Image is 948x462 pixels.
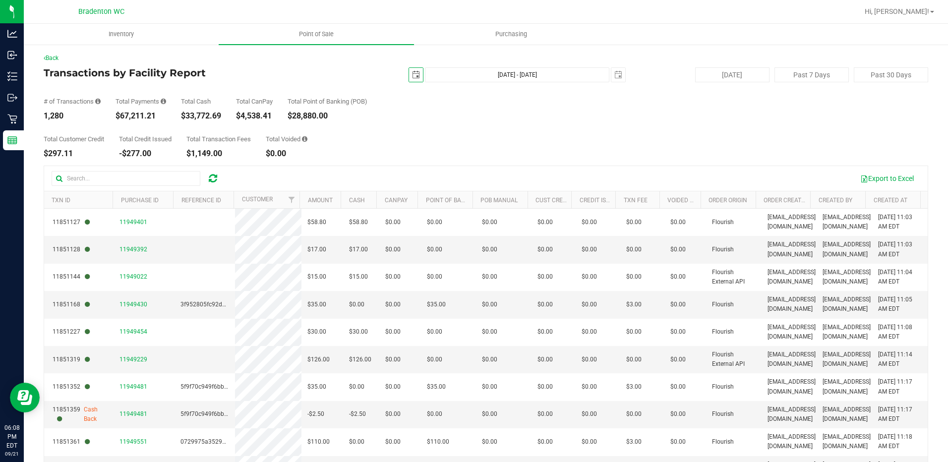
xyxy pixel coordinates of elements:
[712,245,734,254] span: Flourish
[180,383,283,390] span: 5f9f70c949f6bb87c169dfcd11f81245
[823,213,871,231] span: [EMAIL_ADDRESS][DOMAIN_NAME]
[582,218,597,227] span: $0.00
[768,432,816,451] span: [EMAIL_ADDRESS][DOMAIN_NAME]
[180,438,289,445] span: 0729975a35293b5d82e1e70fe9361d30
[349,245,368,254] span: $17.00
[4,450,19,458] p: 09/21
[878,323,922,342] span: [DATE] 11:08 AM EDT
[95,30,147,39] span: Inventory
[119,356,147,363] span: 11949229
[307,437,330,447] span: $110.00
[535,197,572,204] a: Cust Credit
[119,219,147,226] span: 11949401
[427,437,449,447] span: $110.00
[482,218,497,227] span: $0.00
[768,240,816,259] span: [EMAIL_ADDRESS][DOMAIN_NAME]
[236,112,273,120] div: $4,538.41
[385,245,401,254] span: $0.00
[84,405,108,424] span: Cash Back
[44,112,101,120] div: 1,280
[670,355,686,364] span: $0.00
[670,300,686,309] span: $0.00
[427,355,442,364] span: $0.00
[53,355,90,364] span: 11851319
[670,245,686,254] span: $0.00
[537,272,553,282] span: $0.00
[288,98,367,105] div: Total Point of Banking (POB)
[121,197,159,204] a: Purchase ID
[626,218,642,227] span: $0.00
[119,383,147,390] span: 11949481
[427,272,442,282] span: $0.00
[819,197,852,204] a: Created By
[768,377,816,396] span: [EMAIL_ADDRESS][DOMAIN_NAME]
[119,301,147,308] span: 11949430
[670,272,686,282] span: $0.00
[712,382,734,392] span: Flourish
[427,409,442,419] span: $0.00
[768,323,816,342] span: [EMAIL_ADDRESS][DOMAIN_NAME]
[349,437,364,447] span: $0.00
[667,197,716,204] a: Voided Payment
[307,300,326,309] span: $35.00
[186,136,251,142] div: Total Transaction Fees
[854,170,920,187] button: Export to Excel
[236,98,273,105] div: Total CanPay
[878,350,922,369] span: [DATE] 11:14 AM EDT
[823,432,871,451] span: [EMAIL_ADDRESS][DOMAIN_NAME]
[52,171,200,186] input: Search...
[537,218,553,227] span: $0.00
[349,300,364,309] span: $0.00
[670,437,686,447] span: $0.00
[537,355,553,364] span: $0.00
[878,240,922,259] span: [DATE] 11:03 AM EDT
[409,68,423,82] span: select
[695,67,770,82] button: [DATE]
[414,24,609,45] a: Purchasing
[768,405,816,424] span: [EMAIL_ADDRESS][DOMAIN_NAME]
[4,423,19,450] p: 06:08 PM EDT
[283,191,299,208] a: Filter
[427,245,442,254] span: $0.00
[53,437,90,447] span: 11851361
[427,327,442,337] span: $0.00
[878,377,922,396] span: [DATE] 11:17 AM EDT
[116,112,166,120] div: $67,211.21
[52,197,70,204] a: TXN ID
[119,328,147,335] span: 11949454
[878,405,922,424] span: [DATE] 11:17 AM EDT
[854,67,928,82] button: Past 30 Days
[426,197,496,204] a: Point of Banking (POB)
[537,327,553,337] span: $0.00
[44,67,339,78] h4: Transactions by Facility Report
[308,197,333,204] a: Amount
[482,30,540,39] span: Purchasing
[670,382,686,392] span: $0.00
[266,150,307,158] div: $0.00
[823,377,871,396] span: [EMAIL_ADDRESS][DOMAIN_NAME]
[712,300,734,309] span: Flourish
[266,136,307,142] div: Total Voided
[119,150,172,158] div: -$277.00
[286,30,347,39] span: Point of Sale
[626,245,642,254] span: $0.00
[119,136,172,142] div: Total Credit Issued
[823,240,871,259] span: [EMAIL_ADDRESS][DOMAIN_NAME]
[768,295,816,314] span: [EMAIL_ADDRESS][DOMAIN_NAME]
[288,112,367,120] div: $28,880.00
[537,437,553,447] span: $0.00
[385,327,401,337] span: $0.00
[307,245,326,254] span: $17.00
[582,245,597,254] span: $0.00
[670,218,686,227] span: $0.00
[53,405,84,424] span: 11851359
[712,327,734,337] span: Flourish
[768,350,816,369] span: [EMAIL_ADDRESS][DOMAIN_NAME]
[482,382,497,392] span: $0.00
[10,383,40,412] iframe: Resource center
[119,438,147,445] span: 11949551
[116,98,166,105] div: Total Payments
[161,98,166,105] i: Sum of all successful, non-voided payment transaction amounts, excluding tips and transaction fees.
[482,272,497,282] span: $0.00
[53,272,90,282] span: 11851144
